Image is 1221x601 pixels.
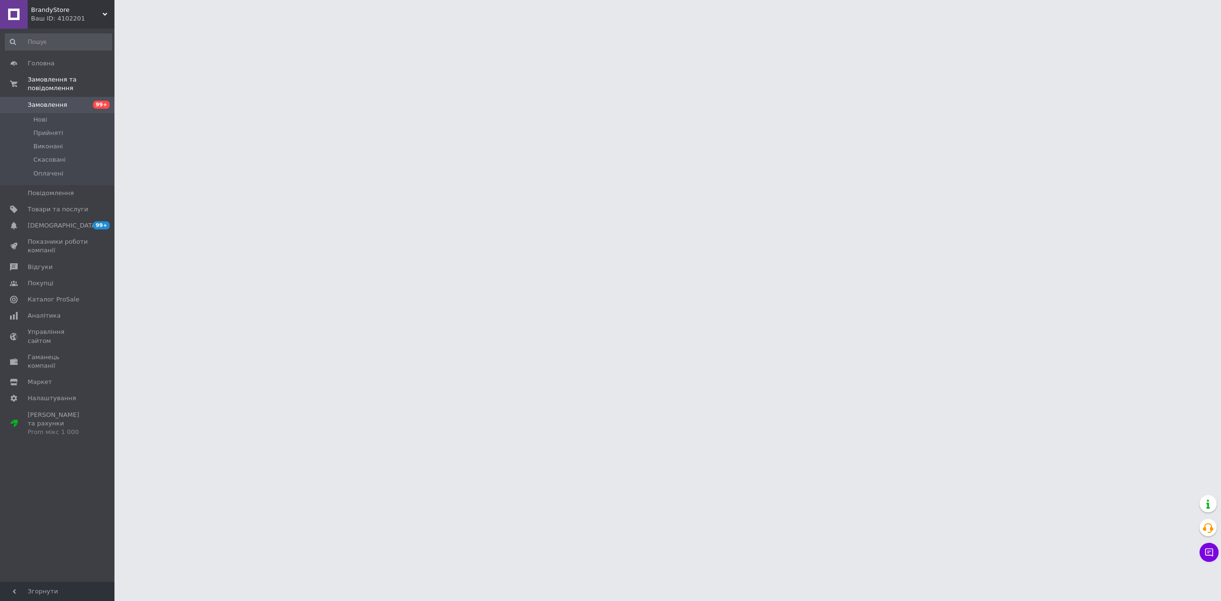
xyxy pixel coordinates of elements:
[31,14,114,23] div: Ваш ID: 4102201
[28,328,88,345] span: Управління сайтом
[28,411,88,437] span: [PERSON_NAME] та рахунки
[28,295,79,304] span: Каталог ProSale
[28,279,53,288] span: Покупці
[28,353,88,370] span: Гаманець компанії
[1200,543,1219,562] button: Чат з покупцем
[5,33,112,51] input: Пошук
[93,221,110,229] span: 99+
[28,101,67,109] span: Замовлення
[28,205,88,214] span: Товари та послуги
[28,75,114,93] span: Замовлення та повідомлення
[28,238,88,255] span: Показники роботи компанії
[33,115,47,124] span: Нові
[28,59,54,68] span: Головна
[28,428,88,436] div: Prom мікс 1 000
[33,169,63,178] span: Оплачені
[28,221,98,230] span: [DEMOGRAPHIC_DATA]
[33,142,63,151] span: Виконані
[28,189,74,197] span: Повідомлення
[28,263,52,271] span: Відгуки
[31,6,103,14] span: BrandyStore
[28,394,76,403] span: Налаштування
[28,311,61,320] span: Аналітика
[33,129,63,137] span: Прийняті
[33,155,66,164] span: Скасовані
[93,101,110,109] span: 99+
[28,378,52,386] span: Маркет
